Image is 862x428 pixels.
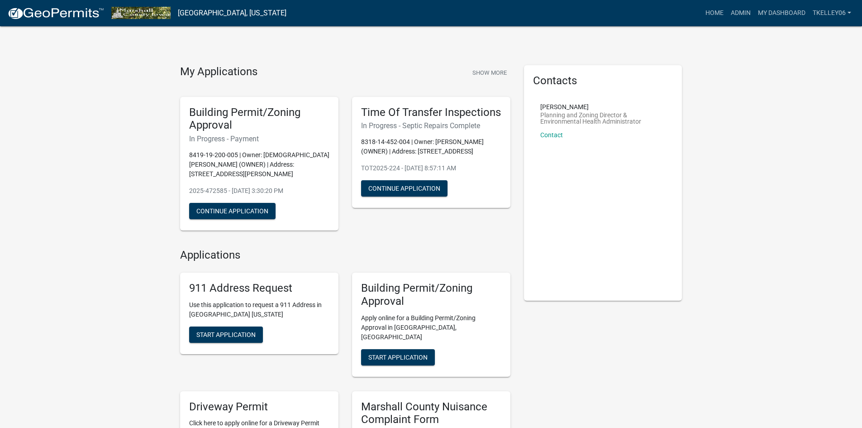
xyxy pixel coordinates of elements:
[361,400,501,427] h5: Marshall County Nuisance Complaint Form
[189,150,329,179] p: 8419-19-200-005 | Owner: [DEMOGRAPHIC_DATA][PERSON_NAME] (OWNER) | Address: [STREET_ADDRESS][PERS...
[189,282,329,295] h5: 911 Address Request
[533,74,673,87] h5: Contacts
[189,400,329,414] h5: Driveway Permit
[540,112,666,125] p: Planning and Zoning Director & Environmental Health Administrator
[361,180,448,197] button: Continue Application
[189,418,329,428] p: Click here to apply online for a Driveway Permit
[361,121,501,130] h6: In Progress - Septic Repairs Complete
[178,5,286,21] a: [GEOGRAPHIC_DATA], [US_STATE]
[361,106,501,119] h5: Time Of Transfer Inspections
[180,249,510,262] h4: Applications
[540,131,563,139] a: Contact
[189,106,329,132] h5: Building Permit/Zoning Approval
[361,137,501,156] p: 8318-14-452-004 | Owner: [PERSON_NAME] (OWNER) | Address: [STREET_ADDRESS]
[111,7,171,19] img: Marshall County, Iowa
[361,349,435,365] button: Start Application
[727,5,754,22] a: Admin
[469,65,510,80] button: Show More
[189,186,329,196] p: 2025-472585 - [DATE] 3:30:20 PM
[361,282,501,308] h5: Building Permit/Zoning Approval
[189,300,329,319] p: Use this application to request a 911 Address in [GEOGRAPHIC_DATA] [US_STATE]
[809,5,855,22] a: Tkelley06
[540,104,666,110] p: [PERSON_NAME]
[196,331,256,338] span: Start Application
[361,313,501,342] p: Apply online for a Building Permit/Zoning Approval in [GEOGRAPHIC_DATA], [GEOGRAPHIC_DATA]
[754,5,809,22] a: My Dashboard
[368,353,428,361] span: Start Application
[189,203,276,219] button: Continue Application
[361,164,501,173] p: TOT2025-224 - [DATE] 8:57:11 AM
[189,327,263,343] button: Start Application
[180,65,257,79] h4: My Applications
[189,135,329,143] h6: In Progress - Payment
[702,5,727,22] a: Home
